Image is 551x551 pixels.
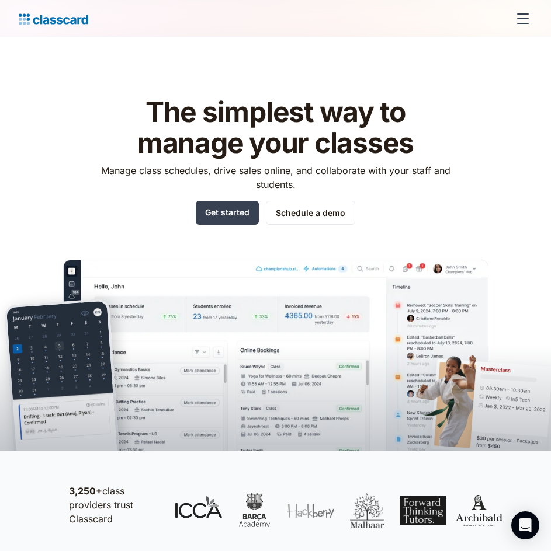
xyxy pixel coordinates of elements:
strong: 3,250+ [69,485,102,497]
div: Open Intercom Messenger [511,511,539,539]
div: menu [509,5,532,33]
a: Get started [196,201,259,225]
h1: The simplest way to manage your classes [90,97,461,159]
p: class providers trust Classcard [69,484,164,526]
a: home [19,11,88,27]
p: Manage class schedules, drive sales online, and collaborate with your staff and students. [90,163,461,191]
a: Schedule a demo [266,201,355,225]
